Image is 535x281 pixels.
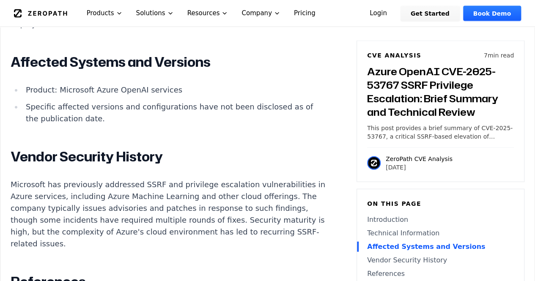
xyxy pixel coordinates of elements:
[401,6,460,21] a: Get Started
[367,242,514,252] a: Affected Systems and Versions
[367,156,381,170] img: ZeroPath CVE Analysis
[367,215,514,225] a: Introduction
[11,148,325,165] h2: Vendor Security History
[386,155,453,163] p: ZeroPath CVE Analysis
[359,6,397,21] a: Login
[367,255,514,265] a: Vendor Security History
[22,84,325,96] li: Product: Microsoft Azure OpenAI services
[11,54,325,71] h2: Affected Systems and Versions
[463,6,521,21] a: Book Demo
[367,51,421,60] h6: CVE Analysis
[367,124,514,141] p: This post provides a brief summary of CVE-2025-53767, a critical SSRF-based elevation of privileg...
[22,101,325,125] li: Specific affected versions and configurations have not been disclosed as of the publication date.
[367,269,514,279] a: References
[386,163,453,172] p: [DATE]
[484,51,514,60] p: 7 min read
[367,228,514,238] a: Technical Information
[11,179,325,250] p: Microsoft has previously addressed SSRF and privilege escalation vulnerabilities in Azure service...
[367,199,514,208] h6: On this page
[367,65,514,119] h3: Azure OpenAI CVE-2025-53767 SSRF Privilege Escalation: Brief Summary and Technical Review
